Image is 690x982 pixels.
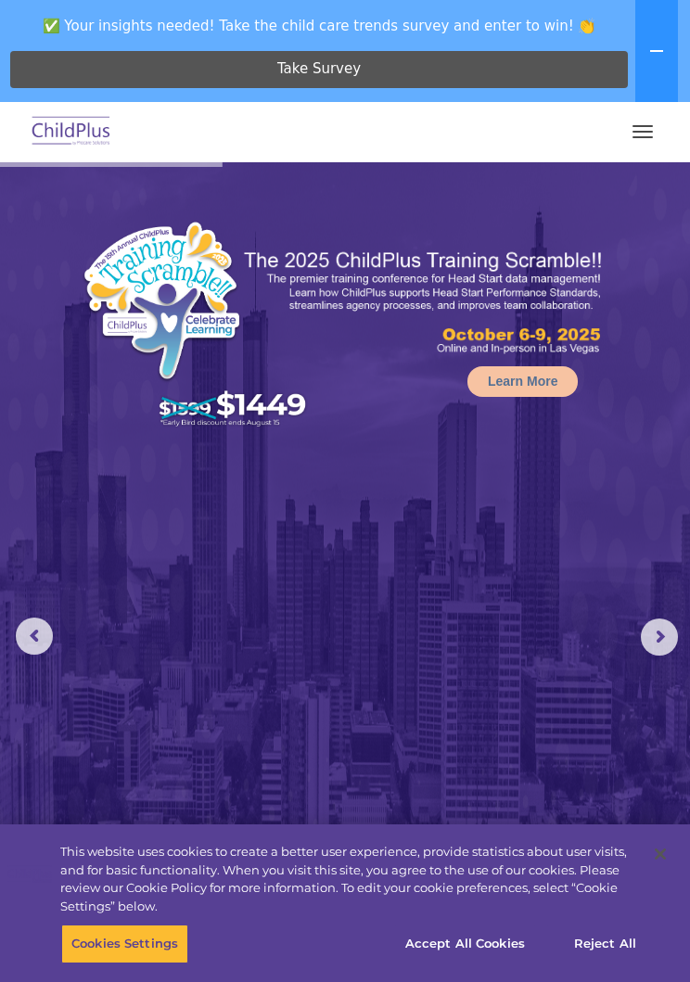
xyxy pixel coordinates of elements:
span: Phone number [297,184,376,198]
img: ChildPlus by Procare Solutions [28,110,115,154]
button: Reject All [547,925,663,963]
div: This website uses cookies to create a better user experience, provide statistics about user visit... [60,843,641,915]
a: Learn More [467,366,578,397]
span: Last name [297,108,353,121]
a: Take Survey [10,51,628,88]
span: Take Survey [277,53,361,85]
button: Cookies Settings [61,925,188,963]
span: ✅ Your insights needed! Take the child care trends survey and enter to win! 👏 [7,7,632,44]
button: Accept All Cookies [395,925,535,963]
button: Close [640,834,681,874]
